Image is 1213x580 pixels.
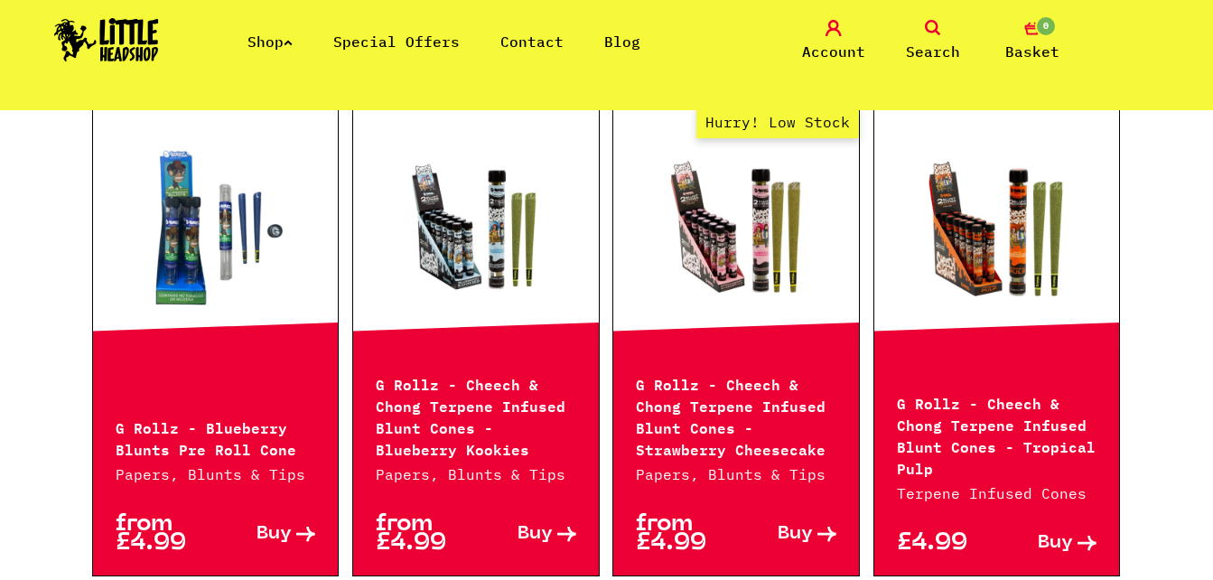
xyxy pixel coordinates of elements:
[518,525,553,544] span: Buy
[888,20,978,62] a: Search
[636,372,836,459] p: G Rollz - Cheech & Chong Terpene Infused Blunt Cones - Strawberry Cheesecake
[333,33,460,51] a: Special Offers
[116,416,316,459] p: G Rollz - Blueberry Blunts Pre Roll Cone
[897,482,1097,504] p: Terpene Infused Cones
[1005,41,1059,62] span: Basket
[997,534,1097,553] a: Buy
[500,33,564,51] a: Contact
[247,33,293,51] a: Shop
[778,525,813,544] span: Buy
[613,137,859,318] a: Hurry! Low Stock
[376,515,476,553] p: from £4.99
[376,463,576,485] p: Papers, Blunts & Tips
[476,515,576,553] a: Buy
[116,515,216,553] p: from £4.99
[604,33,640,51] a: Blog
[736,515,836,553] a: Buy
[906,41,960,62] span: Search
[1038,534,1073,553] span: Buy
[376,372,576,459] p: G Rollz - Cheech & Chong Terpene Infused Blunt Cones - Blueberry Kookies
[257,525,292,544] span: Buy
[802,41,865,62] span: Account
[215,515,315,553] a: Buy
[636,463,836,485] p: Papers, Blunts & Tips
[897,534,997,553] p: £4.99
[696,106,859,138] span: Hurry! Low Stock
[897,391,1097,478] p: G Rollz - Cheech & Chong Terpene Infused Blunt Cones - Tropical Pulp
[116,463,316,485] p: Papers, Blunts & Tips
[54,18,159,61] img: Little Head Shop Logo
[1035,15,1057,37] span: 0
[987,20,1078,62] a: 0 Basket
[636,515,736,553] p: from £4.99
